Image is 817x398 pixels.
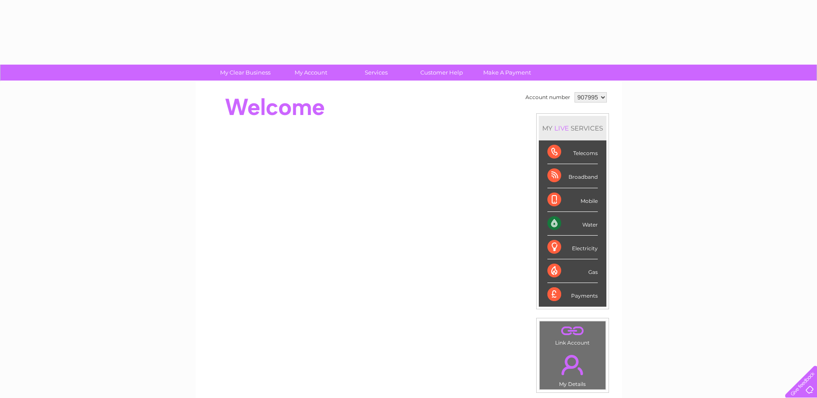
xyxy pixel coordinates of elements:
[542,350,603,380] a: .
[547,283,598,306] div: Payments
[547,140,598,164] div: Telecoms
[547,236,598,259] div: Electricity
[210,65,281,81] a: My Clear Business
[539,321,606,348] td: Link Account
[547,164,598,188] div: Broadband
[547,212,598,236] div: Water
[553,124,571,132] div: LIVE
[341,65,412,81] a: Services
[472,65,543,81] a: Make A Payment
[523,90,572,105] td: Account number
[547,188,598,212] div: Mobile
[539,116,606,140] div: MY SERVICES
[547,259,598,283] div: Gas
[542,323,603,339] a: .
[539,348,606,390] td: My Details
[275,65,346,81] a: My Account
[406,65,477,81] a: Customer Help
